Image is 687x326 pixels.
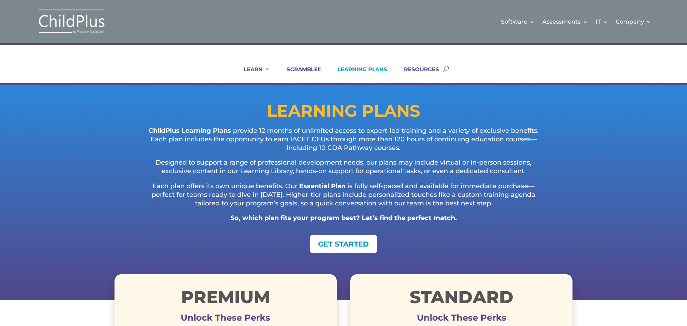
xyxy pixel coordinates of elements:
strong: So, which plan fits your program best? Let’s find the perfect match. [230,214,457,222]
a: Software [501,7,535,36]
a: RESOURCES [395,66,439,83]
a: SCRAMBLE!! [278,66,321,83]
a: GET STARTED [310,235,377,253]
a: LEARN [235,66,270,83]
p: Each plan offers its own unique benefits. Our is fully self-paced and available for immediate pur... [143,182,544,214]
strong: ChildPlus Learning Plans [148,127,231,135]
p: provide 12 months of unlimited access to expert-led training and a variety of exclusive benefits.... [143,127,544,159]
a: LEARNING PLANS [328,66,387,83]
p: Designed to support a range of professional development needs, our plans may include virtual or i... [143,159,544,182]
strong: Essential Plan [299,182,346,190]
a: IT [596,7,608,36]
a: Company [616,7,651,36]
h3: Unlock These Perks [350,318,572,321]
h1: Premium [114,288,337,309]
h1: STANDARD [350,288,572,309]
h3: Unlock These Perks [114,318,337,321]
a: Assessments [542,7,588,36]
h1: LEARNING PLANS [114,103,572,123]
